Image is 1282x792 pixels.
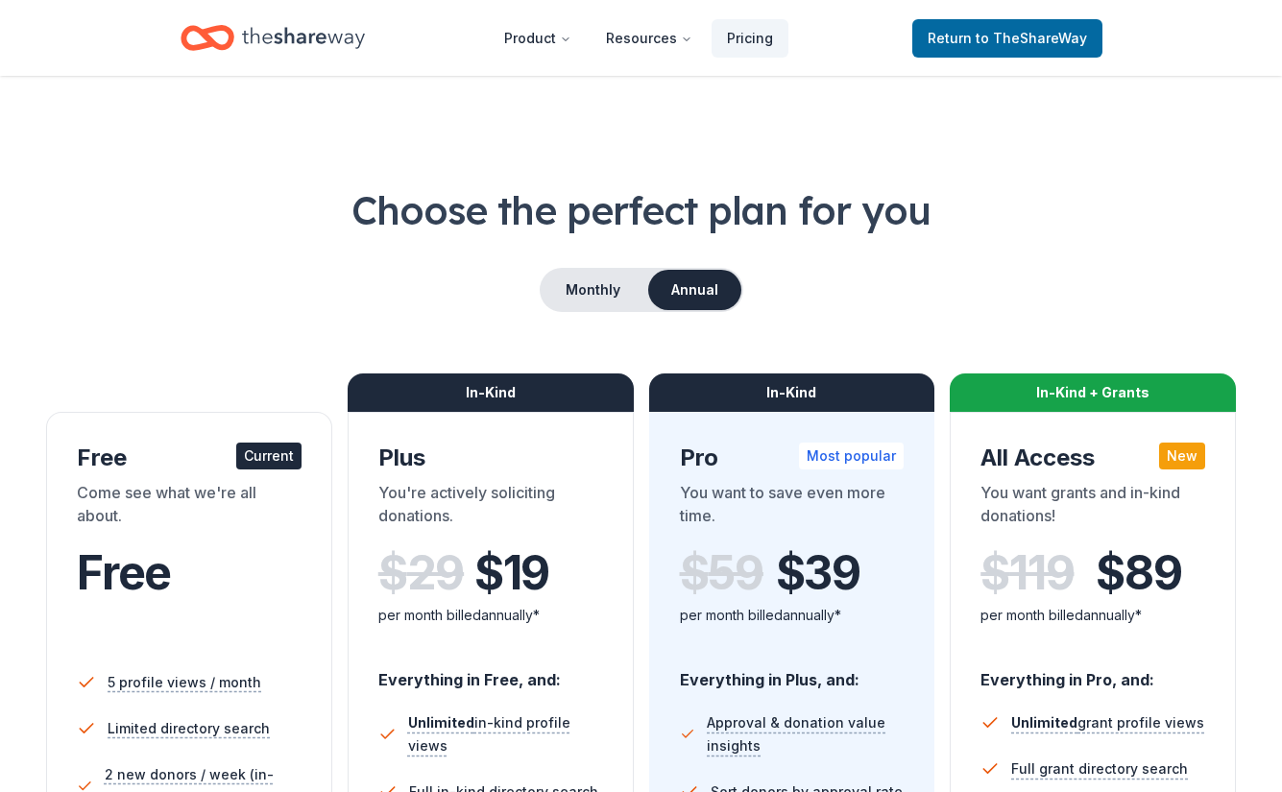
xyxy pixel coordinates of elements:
span: $ 89 [1096,546,1181,600]
a: Home [181,15,365,60]
span: Approval & donation value insights [707,711,904,757]
div: Plus [378,443,603,473]
a: Returnto TheShareWay [912,19,1102,58]
span: in-kind profile views [408,714,570,754]
h1: Choose the perfect plan for you [46,183,1236,237]
div: Everything in Free, and: [378,652,603,692]
span: Free [77,544,171,601]
span: $ 19 [474,546,549,600]
div: Free [77,443,302,473]
span: $ 39 [776,546,860,600]
div: In-Kind [348,373,634,412]
span: Unlimited [1011,714,1077,731]
span: to TheShareWay [976,30,1087,46]
span: 5 profile views / month [108,671,261,694]
div: You want grants and in-kind donations! [980,481,1205,535]
div: You want to save even more time. [680,481,905,535]
div: You're actively soliciting donations. [378,481,603,535]
nav: Main [489,15,788,60]
div: Everything in Plus, and: [680,652,905,692]
span: Return [928,27,1087,50]
div: Most popular [799,443,904,469]
button: Product [489,19,587,58]
a: Pricing [712,19,788,58]
div: Everything in Pro, and: [980,652,1205,692]
div: Come see what we're all about. [77,481,302,535]
span: Limited directory search [108,717,270,740]
button: Resources [591,19,708,58]
div: per month billed annually* [980,604,1205,627]
button: Monthly [542,270,644,310]
button: Annual [648,270,741,310]
span: Full grant directory search [1011,757,1188,780]
div: Current [236,443,302,469]
div: per month billed annually* [680,604,905,627]
div: Pro [680,443,905,473]
span: grant profile views [1011,714,1204,731]
div: per month billed annually* [378,604,603,627]
div: In-Kind + Grants [950,373,1236,412]
div: All Access [980,443,1205,473]
div: In-Kind [649,373,935,412]
span: Unlimited [408,714,474,731]
div: New [1159,443,1205,469]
